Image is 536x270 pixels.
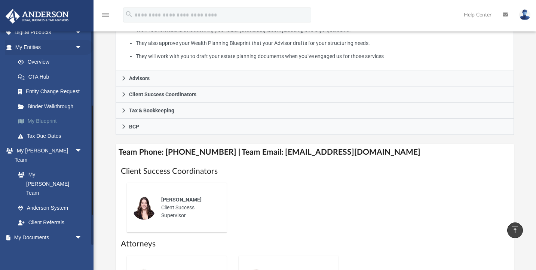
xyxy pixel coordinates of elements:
span: BCP [129,124,139,129]
a: BCP [116,119,514,135]
span: arrow_drop_down [75,40,90,55]
a: My [PERSON_NAME] Teamarrow_drop_down [5,143,90,167]
a: CTA Hub [10,69,94,84]
img: User Pic [519,9,530,20]
a: Anderson System [10,200,90,215]
a: Entity Change Request [10,84,94,99]
a: My [PERSON_NAME] Team [10,167,86,201]
span: arrow_drop_down [75,25,90,40]
a: Binder Walkthrough [10,99,94,114]
li: They also approve your Wealth Planning Blueprint that your Advisor drafts for your structuring ne... [136,39,508,48]
span: Tax & Bookkeeping [129,108,174,113]
h1: Client Success Coordinators [121,166,509,177]
i: menu [101,10,110,19]
span: arrow_drop_down [75,143,90,159]
i: search [125,10,133,18]
a: Advisors [116,70,514,87]
img: thumbnail [132,196,156,220]
a: Client Success Coordinators [116,87,514,103]
span: Advisors [129,76,150,81]
img: Anderson Advisors Platinum Portal [3,9,71,24]
a: menu [101,14,110,19]
a: Digital Productsarrow_drop_down [5,25,94,40]
h1: Attorneys [121,239,509,249]
a: vertical_align_top [507,222,523,238]
a: My Entitiesarrow_drop_down [5,40,94,55]
h4: Team Phone: [PHONE_NUMBER] | Team Email: [EMAIL_ADDRESS][DOMAIN_NAME] [116,144,514,161]
div: Client Success Supervisor [156,191,221,225]
span: arrow_drop_down [75,230,90,245]
a: My Blueprint [10,114,94,129]
span: [PERSON_NAME] [161,197,202,203]
a: Client Referrals [10,215,90,230]
a: My Documentsarrow_drop_down [5,230,90,245]
a: Tax Due Dates [10,128,94,143]
span: Client Success Coordinators [129,92,196,97]
i: vertical_align_top [511,225,520,234]
a: Box [10,245,86,260]
li: They will work with you to draft your estate planning documents when you’ve engaged us for those ... [136,52,508,61]
a: Tax & Bookkeeping [116,103,514,119]
a: Overview [10,55,94,70]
